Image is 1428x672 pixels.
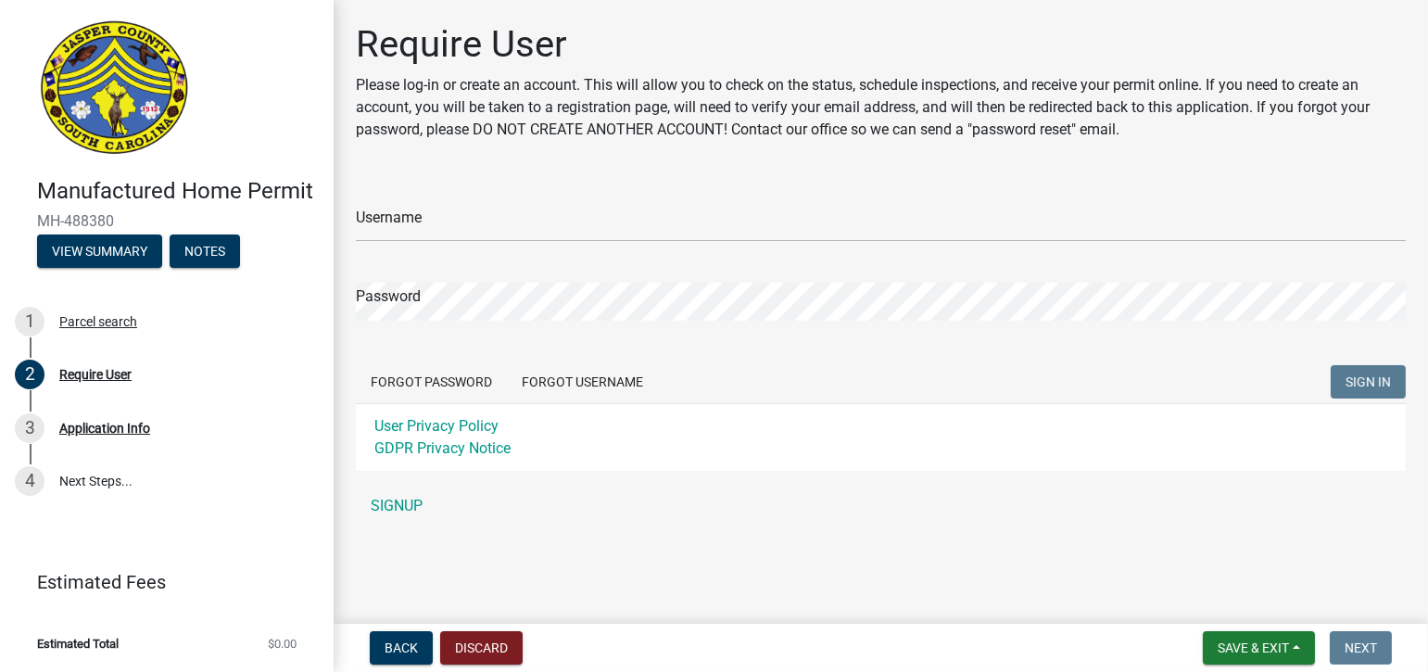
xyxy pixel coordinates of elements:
button: Forgot Username [507,365,658,399]
span: $0.00 [268,638,297,650]
img: Jasper County, South Carolina [37,19,192,158]
a: SIGNUP [356,488,1406,525]
button: Back [370,631,433,665]
button: Next [1330,631,1392,665]
span: Estimated Total [37,638,119,650]
span: MH-488380 [37,212,297,230]
button: Forgot Password [356,365,507,399]
h4: Manufactured Home Permit [37,178,319,205]
span: Back [385,640,418,655]
wm-modal-confirm: Summary [37,245,162,260]
div: Require User [59,368,132,381]
button: Save & Exit [1203,631,1315,665]
div: Parcel search [59,315,137,328]
button: Discard [440,631,523,665]
div: 4 [15,466,44,496]
div: 3 [15,413,44,443]
a: User Privacy Policy [374,417,499,435]
wm-modal-confirm: Notes [170,245,240,260]
button: SIGN IN [1331,365,1406,399]
span: Next [1345,640,1377,655]
div: Application Info [59,422,150,435]
a: GDPR Privacy Notice [374,439,511,457]
a: Estimated Fees [15,564,304,601]
span: SIGN IN [1346,374,1391,388]
p: Please log-in or create an account. This will allow you to check on the status, schedule inspecti... [356,74,1406,141]
div: 1 [15,307,44,336]
button: Notes [170,235,240,268]
h1: Require User [356,22,1406,67]
span: Save & Exit [1218,640,1289,655]
button: View Summary [37,235,162,268]
div: 2 [15,360,44,389]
